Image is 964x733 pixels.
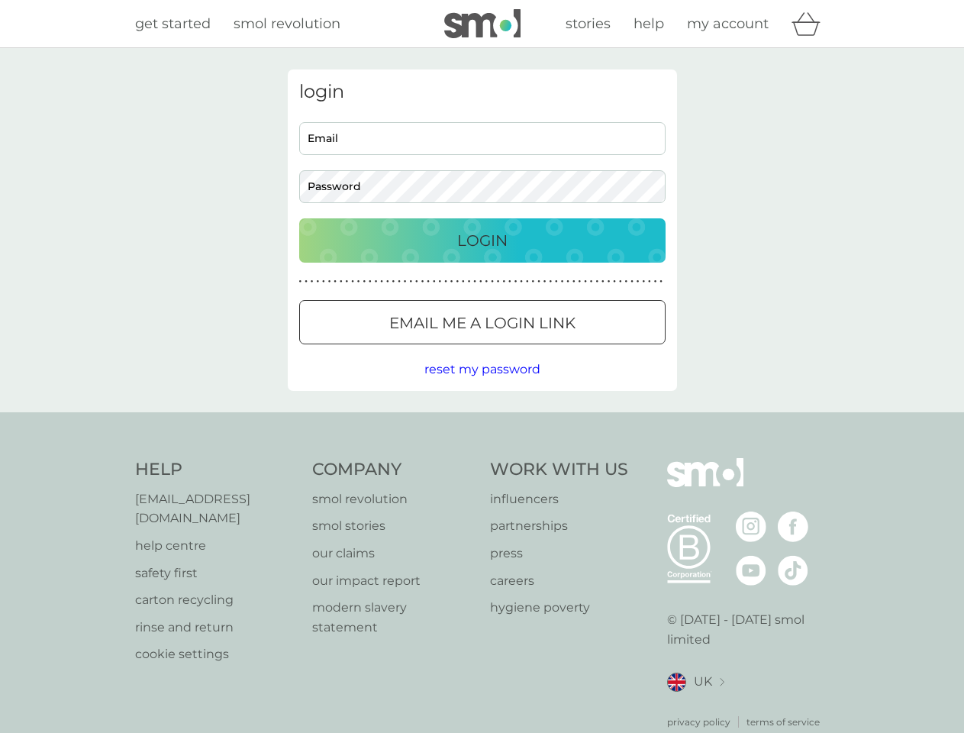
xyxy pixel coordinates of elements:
[299,218,666,263] button: Login
[634,13,664,35] a: help
[322,278,325,286] p: ●
[375,278,378,286] p: ●
[340,278,343,286] p: ●
[234,13,340,35] a: smol revolution
[299,300,666,344] button: Email me a login link
[543,278,546,286] p: ●
[694,672,712,692] span: UK
[736,555,766,586] img: visit the smol Youtube page
[490,598,628,618] a: hygiene poverty
[473,278,476,286] p: ●
[415,278,418,286] p: ●
[687,15,769,32] span: my account
[595,278,598,286] p: ●
[135,563,298,583] a: safety first
[312,516,475,536] a: smol stories
[380,278,383,286] p: ●
[497,278,500,286] p: ●
[613,278,616,286] p: ●
[299,81,666,103] h3: login
[637,278,640,286] p: ●
[490,544,628,563] p: press
[485,278,488,286] p: ●
[312,458,475,482] h4: Company
[234,15,340,32] span: smol revolution
[427,278,430,286] p: ●
[424,360,540,379] button: reset my password
[135,489,298,528] a: [EMAIL_ADDRESS][DOMAIN_NAME]
[584,278,587,286] p: ●
[334,278,337,286] p: ●
[312,571,475,591] a: our impact report
[135,536,298,556] a: help centre
[549,278,552,286] p: ●
[369,278,372,286] p: ●
[468,278,471,286] p: ●
[555,278,558,286] p: ●
[346,278,349,286] p: ●
[746,715,820,729] a: terms of service
[667,458,743,510] img: smol
[135,644,298,664] a: cookie settings
[357,278,360,286] p: ●
[532,278,535,286] p: ●
[514,278,517,286] p: ●
[433,278,436,286] p: ●
[299,278,302,286] p: ●
[561,278,564,286] p: ●
[667,673,686,692] img: UK flag
[135,618,298,638] p: rinse and return
[490,516,628,536] a: partnerships
[508,278,511,286] p: ●
[667,715,730,729] a: privacy policy
[625,278,628,286] p: ●
[630,278,634,286] p: ●
[502,278,505,286] p: ●
[648,278,651,286] p: ●
[778,555,808,586] img: visit the smol Tiktok page
[312,598,475,637] a: modern slavery statement
[720,678,724,686] img: select a new location
[490,571,628,591] p: careers
[424,362,540,376] span: reset my password
[778,512,808,542] img: visit the smol Facebook page
[634,15,664,32] span: help
[389,311,575,335] p: Email me a login link
[135,590,298,610] a: carton recycling
[439,278,442,286] p: ●
[736,512,766,542] img: visit the smol Instagram page
[572,278,575,286] p: ●
[490,458,628,482] h4: Work With Us
[462,278,465,286] p: ●
[490,489,628,509] a: influencers
[312,544,475,563] a: our claims
[135,13,211,35] a: get started
[687,13,769,35] a: my account
[363,278,366,286] p: ●
[305,278,308,286] p: ●
[312,489,475,509] p: smol revolution
[792,8,830,39] div: basket
[135,458,298,482] h4: Help
[456,278,459,286] p: ●
[526,278,529,286] p: ●
[392,278,395,286] p: ●
[579,278,582,286] p: ●
[654,278,657,286] p: ●
[642,278,645,286] p: ●
[450,278,453,286] p: ●
[566,15,611,32] span: stories
[386,278,389,286] p: ●
[537,278,540,286] p: ●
